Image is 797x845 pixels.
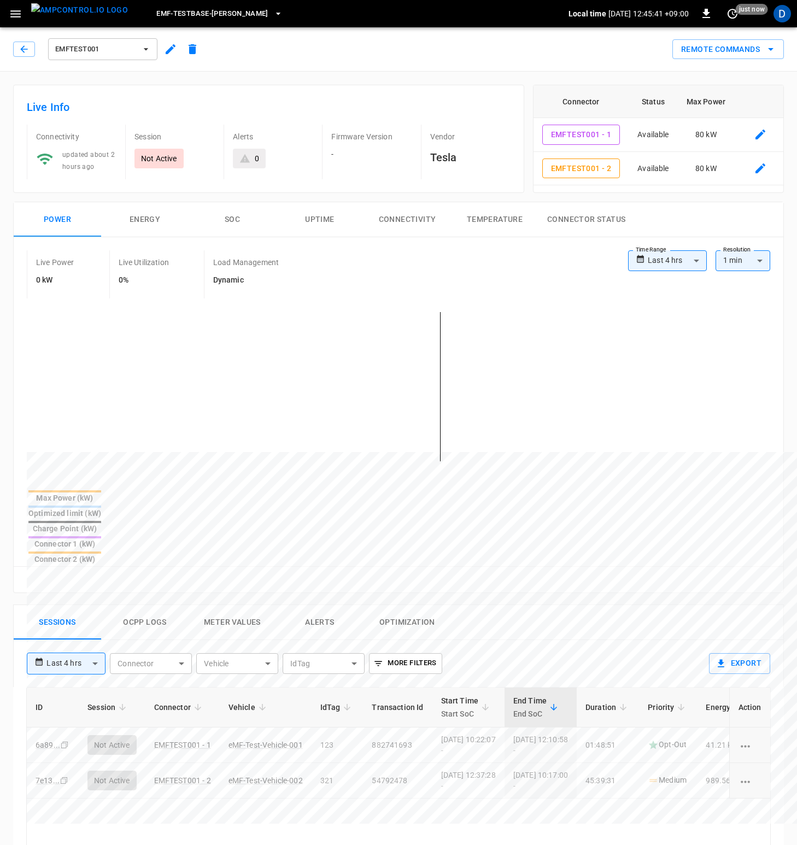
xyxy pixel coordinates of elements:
[87,701,130,714] span: Session
[709,653,770,674] button: Export
[534,85,629,118] th: Connector
[119,257,169,268] p: Live Utilization
[441,694,479,720] div: Start Time
[441,707,479,720] p: Start SoC
[739,740,761,750] div: charging session options
[320,701,355,714] span: IdTag
[36,257,74,268] p: Live Power
[189,605,276,640] button: Meter Values
[542,159,620,179] button: EMFTEST001 - 2
[134,131,215,142] p: Session
[331,149,412,160] p: -
[364,605,451,640] button: Optimization
[739,775,761,786] div: charging session options
[678,118,734,152] td: 80 kW
[513,694,561,720] span: End TimeEnd SoC
[36,274,74,286] h6: 0 kW
[724,5,741,22] button: set refresh interval
[430,131,511,142] p: Vendor
[27,98,511,116] h6: Live Info
[119,274,169,286] h6: 0%
[430,149,511,166] h6: Tesla
[585,701,630,714] span: Duration
[14,605,101,640] button: Sessions
[629,118,677,152] td: Available
[364,202,451,237] button: Connectivity
[36,131,116,142] p: Connectivity
[542,125,620,145] button: EMFTEST001 - 1
[441,694,493,720] span: Start TimeStart SoC
[608,8,689,19] p: [DATE] 12:45:41 +09:00
[672,39,784,60] button: Remote Commands
[213,274,279,286] h6: Dynamic
[648,701,688,714] span: Priority
[629,152,677,186] td: Available
[678,85,734,118] th: Max Power
[538,202,634,237] button: Connector Status
[513,694,547,720] div: End Time
[213,257,279,268] p: Load Management
[48,38,157,60] button: EMFTEST001
[513,707,547,720] p: End SoC
[55,43,136,56] span: EMFTEST001
[276,202,364,237] button: Uptime
[31,3,128,17] img: ampcontrol.io logo
[156,8,268,20] span: eMF-Testbase-[PERSON_NAME]
[629,85,677,118] th: Status
[534,85,787,185] table: connector table
[451,202,538,237] button: Temperature
[369,653,442,674] button: More Filters
[636,245,666,254] label: Time Range
[228,701,269,714] span: Vehicle
[672,39,784,60] div: remote commands options
[14,202,101,237] button: Power
[363,688,432,727] th: Transaction Id
[27,688,79,727] th: ID
[154,701,205,714] span: Connector
[723,245,751,254] label: Resolution
[46,653,106,674] div: Last 4 hrs
[678,152,734,186] td: 80 kW
[569,8,606,19] p: Local time
[706,701,745,714] span: Energy
[101,202,189,237] button: Energy
[233,131,313,142] p: Alerts
[648,250,707,271] div: Last 4 hrs
[152,3,287,25] button: eMF-Testbase-[PERSON_NAME]
[276,605,364,640] button: Alerts
[773,5,791,22] div: profile-icon
[255,153,259,164] div: 0
[716,250,770,271] div: 1 min
[62,151,115,171] span: updated about 2 hours ago
[141,153,177,164] p: Not Active
[331,131,412,142] p: Firmware Version
[189,202,276,237] button: SOC
[729,688,770,727] th: Action
[736,4,768,15] span: just now
[101,605,189,640] button: Ocpp logs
